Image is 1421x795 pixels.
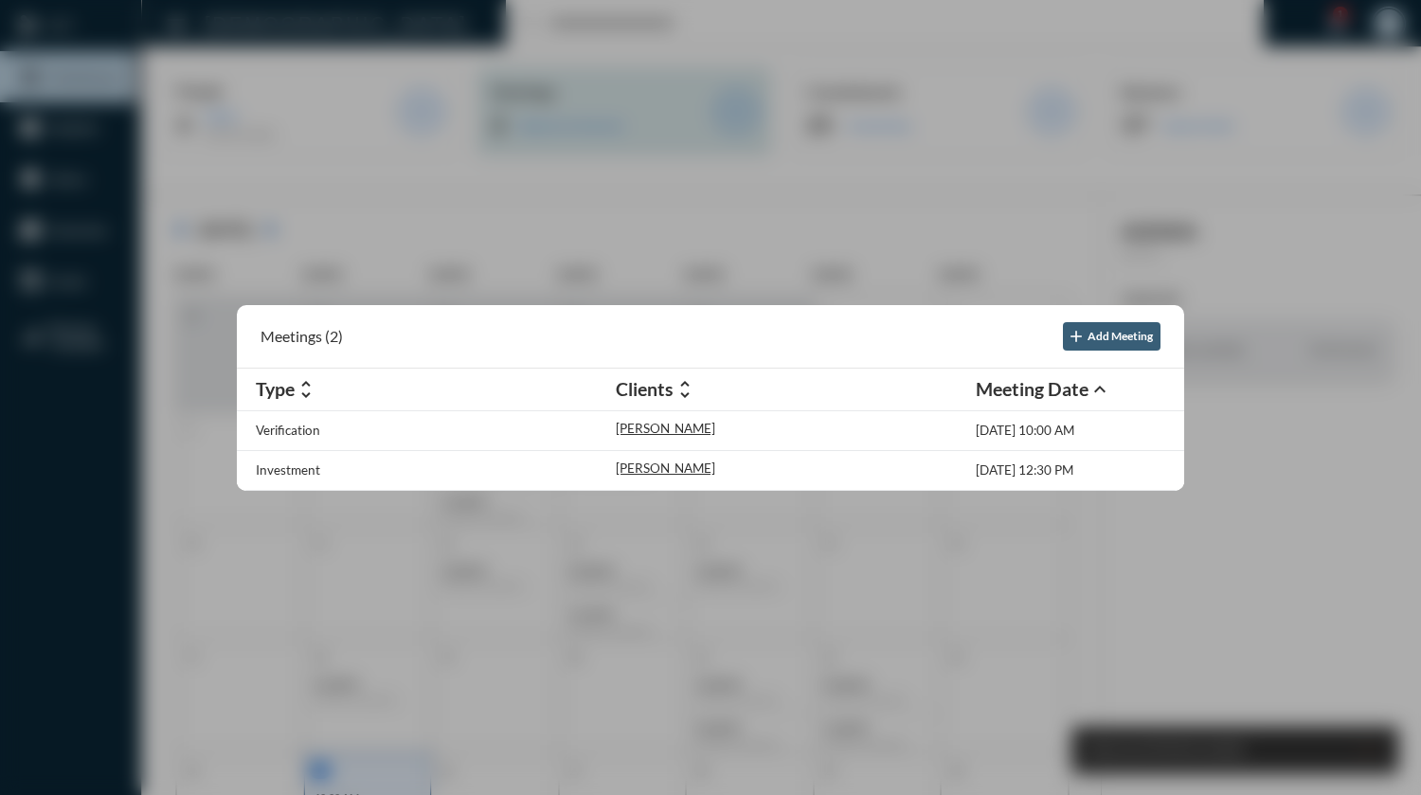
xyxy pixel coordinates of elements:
mat-icon: add [1067,327,1086,346]
p: Investment [256,462,320,478]
mat-icon: expand_less [1088,378,1111,401]
p: [DATE] 10:00 AM [976,423,1074,438]
h2: Clients [616,378,674,400]
p: [PERSON_NAME] [616,461,715,476]
p: [DATE] 12:30 PM [976,462,1073,478]
p: Verification [256,423,320,438]
h2: Type [256,378,295,400]
mat-icon: unfold_more [295,378,317,401]
mat-icon: unfold_more [674,378,696,401]
h2: Meeting Date [976,378,1088,400]
p: [PERSON_NAME] [616,421,715,436]
button: Add Meeting [1063,322,1160,351]
h2: Meetings (2) [261,327,343,345]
